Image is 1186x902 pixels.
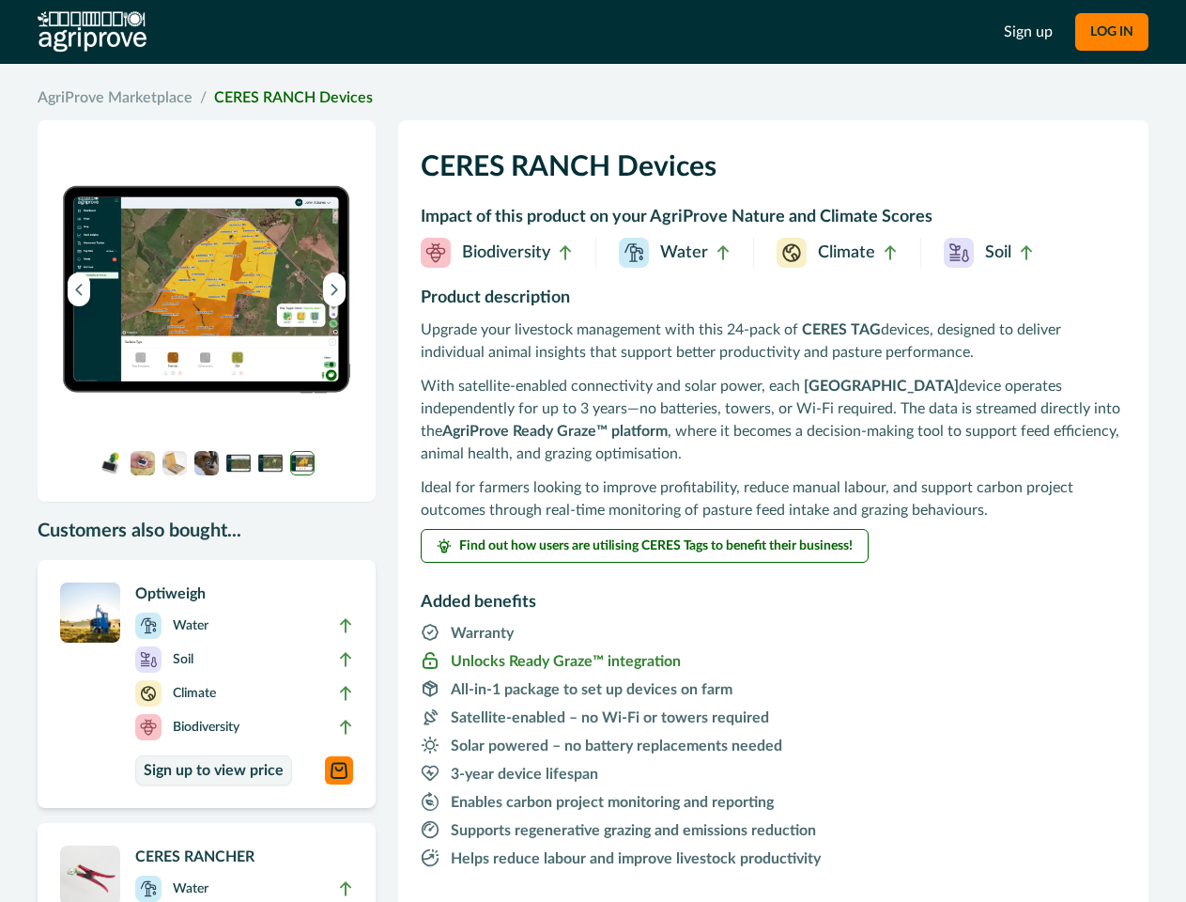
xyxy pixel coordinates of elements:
[421,375,1126,465] p: With satellite-enabled connectivity and solar power, each device operates independently for up to...
[802,322,881,337] strong: CERES TAG
[421,570,1126,621] h2: Added benefits
[38,11,146,53] img: AgriProve logo
[131,451,155,475] img: A hand holding a CERES RANCH device
[290,451,315,475] img: A screenshot of the Ready Graze application showing a paddock layout
[1075,13,1148,51] button: LOG IN
[173,650,193,670] p: Soil
[200,86,207,109] span: /
[214,90,373,105] a: CERES RANCH Devices
[421,319,1126,364] p: Upgrade your livestock management with this 24-pack of devices, designed to deliver individual an...
[323,272,346,306] button: Next image
[421,287,1126,319] h2: Product description
[660,241,708,266] p: Water
[985,241,1011,266] p: Soil
[421,529,869,563] button: Find out how users are utilising CERES Tags to benefit their business!
[804,379,959,394] strong: [GEOGRAPHIC_DATA]
[135,755,292,785] a: Sign up to view price
[818,241,875,266] p: Climate
[99,451,123,475] img: A single CERES RANCH device
[451,650,681,673] p: Unlocks Ready Graze™ integration
[226,451,251,475] img: A screenshot of the Ready Graze application showing a 3D map of animal positions
[421,476,1126,521] p: Ideal for farmers looking to improve profitability, reduce manual labour, and support carbon proj...
[173,718,239,738] p: Biodiversity
[173,879,208,899] p: Water
[451,735,782,757] p: Solar powered – no battery replacements needed
[421,203,1126,238] h2: Impact of this product on your AgriProve Nature and Climate Scores
[173,684,216,704] p: Climate
[194,451,219,475] img: A CERES RANCH device applied to the ear of a cow
[258,451,283,475] img: A screenshot of the Ready Graze application showing a heatmap of grazing activity
[451,763,598,785] p: 3-year device lifespan
[60,583,120,643] img: A single CERES RANCH device
[38,86,1148,109] nav: breadcrumb
[459,539,853,552] span: Find out how users are utilising CERES Tags to benefit their business!
[451,791,774,814] p: Enables carbon project monitoring and reporting
[38,86,193,109] a: AgriProve Marketplace
[68,272,90,306] button: Previous image
[135,583,353,605] p: Optiweigh
[135,846,353,868] p: CERES RANCHER
[421,143,1126,203] h1: CERES RANCH Devices
[451,819,816,842] p: Supports regenerative grazing and emissions reduction
[462,241,550,266] p: Biodiversity
[60,143,353,436] img: A screenshot of the Ready Graze application showing a paddock layout
[162,451,187,475] img: A box of CERES RANCH devices
[451,678,732,701] p: All-in-1 package to set up devices on farm
[173,616,208,636] p: Water
[451,848,821,870] p: Helps reduce labour and improve livestock productivity
[1004,21,1053,43] a: Sign up
[451,707,769,729] p: Satellite-enabled – no Wi-Fi or towers required
[38,517,376,545] p: Customers also bought...
[442,424,668,439] strong: AgriProve Ready Graze™ platform
[144,762,284,780] p: Sign up to view price
[451,622,514,645] p: Warranty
